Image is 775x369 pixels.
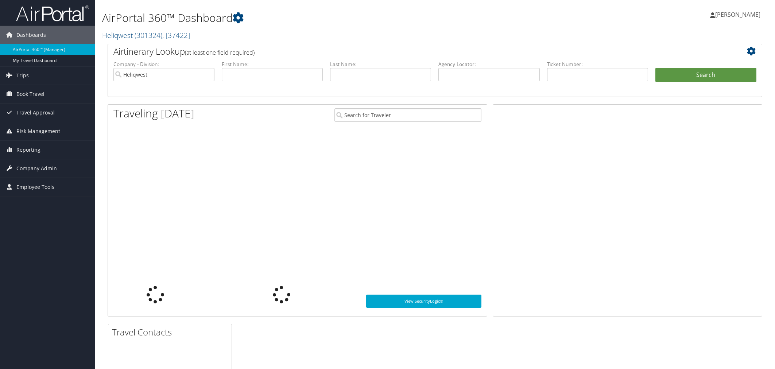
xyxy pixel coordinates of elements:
h2: Airtinerary Lookup [113,45,702,58]
span: (at least one field required) [185,48,255,57]
span: ( 301324 ) [135,30,162,40]
input: Search for Traveler [334,108,481,122]
span: [PERSON_NAME] [715,11,760,19]
a: View SecurityLogic® [366,295,481,308]
span: Trips [16,66,29,85]
img: airportal-logo.png [16,5,89,22]
button: Search [655,68,756,82]
label: First Name: [222,61,323,68]
a: Heliqwest [102,30,190,40]
h1: AirPortal 360™ Dashboard [102,10,546,26]
span: Employee Tools [16,178,54,196]
h2: Travel Contacts [112,326,232,338]
span: Book Travel [16,85,44,103]
label: Agency Locator: [438,61,539,68]
span: Travel Approval [16,104,55,122]
label: Company - Division: [113,61,214,68]
span: Company Admin [16,159,57,178]
span: , [ 37422 ] [162,30,190,40]
span: Risk Management [16,122,60,140]
a: [PERSON_NAME] [710,4,768,26]
label: Last Name: [330,61,431,68]
span: Reporting [16,141,40,159]
span: Dashboards [16,26,46,44]
label: Ticket Number: [547,61,648,68]
h1: Traveling [DATE] [113,106,194,121]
